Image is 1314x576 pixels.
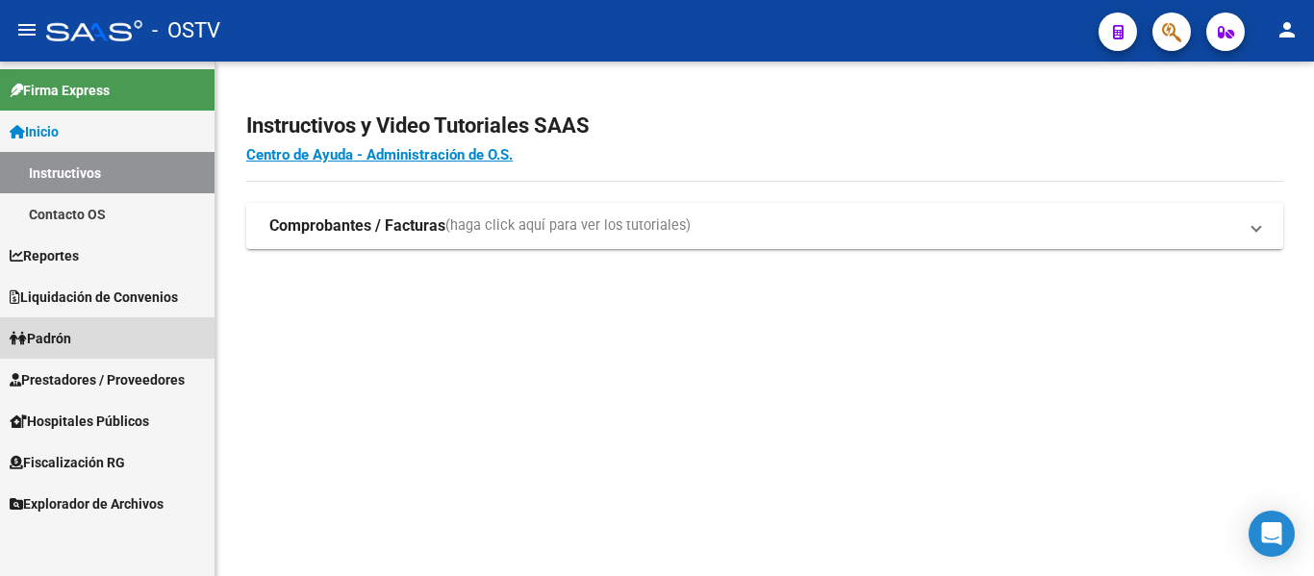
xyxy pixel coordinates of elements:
[10,80,110,101] span: Firma Express
[15,18,38,41] mat-icon: menu
[246,203,1283,249] mat-expansion-panel-header: Comprobantes / Facturas(haga click aquí para ver los tutoriales)
[1276,18,1299,41] mat-icon: person
[1249,511,1295,557] div: Open Intercom Messenger
[10,121,59,142] span: Inicio
[152,10,220,52] span: - OSTV
[10,369,185,390] span: Prestadores / Proveedores
[10,287,178,308] span: Liquidación de Convenios
[10,328,71,349] span: Padrón
[246,108,1283,144] h2: Instructivos y Video Tutoriales SAAS
[445,215,691,237] span: (haga click aquí para ver los tutoriales)
[246,146,513,163] a: Centro de Ayuda - Administración de O.S.
[269,215,445,237] strong: Comprobantes / Facturas
[10,245,79,266] span: Reportes
[10,411,149,432] span: Hospitales Públicos
[10,493,164,514] span: Explorador de Archivos
[10,452,125,473] span: Fiscalización RG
